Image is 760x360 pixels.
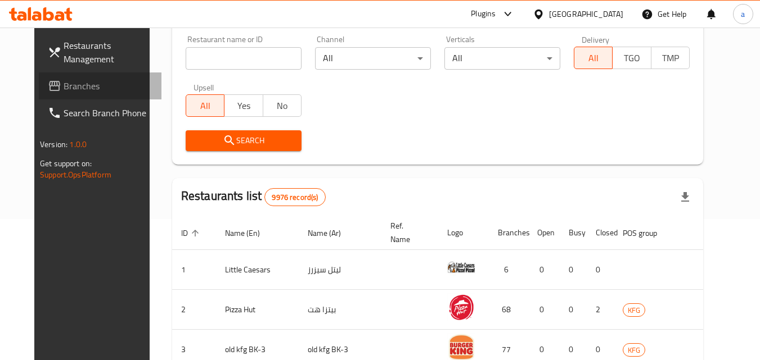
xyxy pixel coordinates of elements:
[39,99,161,126] a: Search Branch Phone
[181,226,203,240] span: ID
[560,216,587,250] th: Busy
[651,47,690,69] button: TMP
[40,137,68,152] span: Version:
[64,39,152,66] span: Restaurants Management
[40,167,111,182] a: Support.OpsPlatform
[299,250,381,290] td: ليتل سيزرز
[181,188,326,206] h2: Restaurants list
[315,47,431,70] div: All
[263,94,302,117] button: No
[39,32,161,72] a: Restaurants Management
[438,216,489,250] th: Logo
[264,188,325,206] div: Total records count
[549,8,623,20] div: [GEOGRAPHIC_DATA]
[308,226,356,240] span: Name (Ar)
[265,192,325,203] span: 9976 record(s)
[574,47,613,69] button: All
[528,250,560,290] td: 0
[186,94,224,117] button: All
[225,226,275,240] span: Name (En)
[587,290,614,330] td: 2
[191,98,220,114] span: All
[528,290,560,330] td: 0
[172,290,216,330] td: 2
[587,250,614,290] td: 0
[268,98,297,114] span: No
[623,226,672,240] span: POS group
[489,290,528,330] td: 68
[560,250,587,290] td: 0
[582,35,610,43] label: Delivery
[489,250,528,290] td: 6
[656,50,685,66] span: TMP
[612,47,651,69] button: TGO
[623,304,645,317] span: KFG
[195,134,293,148] span: Search
[447,253,475,281] img: Little Caesars
[194,83,214,91] label: Upsell
[39,72,161,99] a: Branches
[623,344,645,357] span: KFG
[172,250,216,290] td: 1
[617,50,646,66] span: TGO
[216,290,299,330] td: Pizza Hut
[186,47,302,70] input: Search for restaurant name or ID..
[447,293,475,321] img: Pizza Hut
[528,216,560,250] th: Open
[229,98,258,114] span: Yes
[69,137,87,152] span: 1.0.0
[40,156,92,171] span: Get support on:
[587,216,614,250] th: Closed
[471,7,496,21] div: Plugins
[560,290,587,330] td: 0
[579,50,608,66] span: All
[741,8,745,20] span: a
[444,47,560,70] div: All
[672,184,699,211] div: Export file
[489,216,528,250] th: Branches
[186,130,302,151] button: Search
[299,290,381,330] td: بيتزا هت
[390,219,425,246] span: Ref. Name
[224,94,263,117] button: Yes
[64,106,152,120] span: Search Branch Phone
[216,250,299,290] td: Little Caesars
[64,79,152,93] span: Branches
